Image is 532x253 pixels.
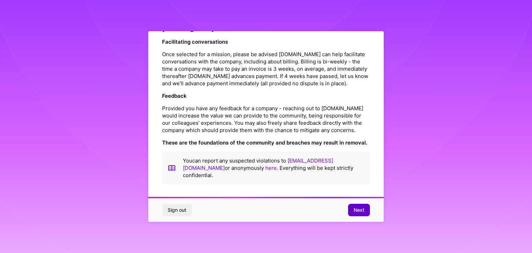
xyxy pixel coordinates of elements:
[354,207,364,213] span: Next
[265,165,277,171] a: here
[162,105,370,134] p: Provided you have any feedback for a company - reaching out to [DOMAIN_NAME] would increase the v...
[168,207,186,213] span: Sign out
[168,157,176,179] img: book icon
[162,93,187,99] strong: Feedback
[183,157,333,171] a: [EMAIL_ADDRESS][DOMAIN_NAME]
[162,204,192,216] button: Sign out
[162,139,367,146] strong: These are the foundations of the community and breaches may result in removal.
[183,157,364,179] p: You can report any suspected violations to or anonymously . Everything will be kept strictly conf...
[348,204,370,216] button: Next
[162,38,228,45] strong: Facilitating conversations
[162,51,370,87] p: Once selected for a mission, please be advised [DOMAIN_NAME] can help facilitate conversations wi...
